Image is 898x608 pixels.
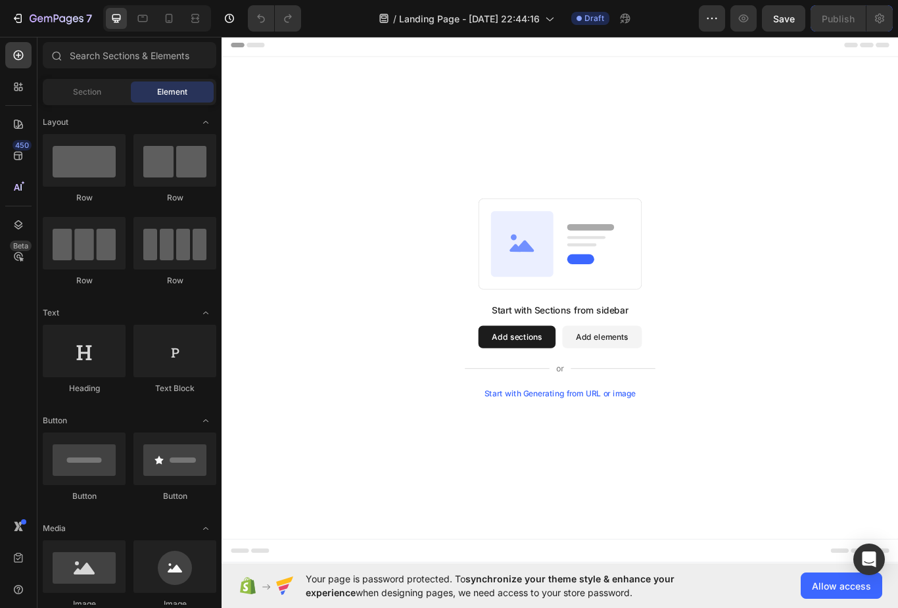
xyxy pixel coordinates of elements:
div: Start with Sections from sidebar [315,314,474,330]
div: 450 [12,140,32,151]
span: Button [43,415,67,427]
span: / [393,12,396,26]
div: Open Intercom Messenger [853,544,885,575]
div: Button [133,490,216,502]
input: Search Sections & Elements [43,42,216,68]
span: Layout [43,116,68,128]
span: Save [773,13,795,24]
button: Allow access [801,573,882,599]
button: 7 [5,5,98,32]
p: 7 [86,11,92,26]
div: Row [43,192,126,204]
div: Button [43,490,126,502]
span: Toggle open [195,302,216,323]
button: Publish [811,5,866,32]
div: Row [133,192,216,204]
span: Media [43,523,66,534]
div: Row [133,275,216,287]
button: Add elements [397,340,490,367]
div: Undo/Redo [248,5,301,32]
div: Heading [43,383,126,394]
span: Text [43,307,59,319]
span: synchronize your theme style & enhance your experience [306,573,674,598]
div: Beta [10,241,32,251]
span: Section [73,86,101,98]
span: Landing Page - [DATE] 22:44:16 [399,12,540,26]
span: Allow access [812,579,871,593]
span: Your page is password protected. To when designing pages, we need access to your store password. [306,572,726,599]
div: Publish [822,12,855,26]
div: Row [43,275,126,287]
div: Start with Generating from URL or image [306,414,483,425]
span: Toggle open [195,410,216,431]
iframe: Design area [222,34,898,567]
span: Element [157,86,187,98]
button: Add sections [299,340,389,367]
span: Draft [584,12,604,24]
span: Toggle open [195,112,216,133]
div: Text Block [133,383,216,394]
button: Save [762,5,805,32]
span: Toggle open [195,518,216,539]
